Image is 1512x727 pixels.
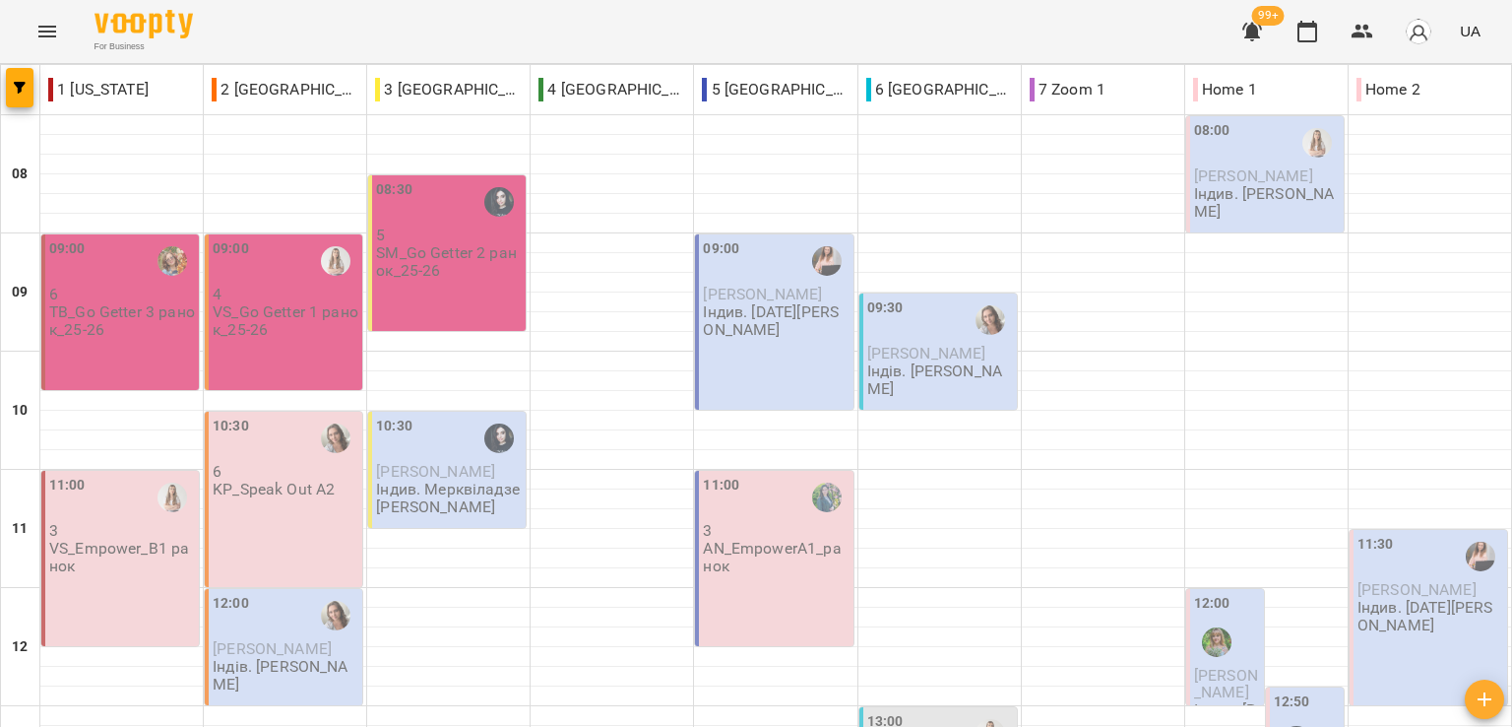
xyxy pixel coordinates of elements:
img: Коляда Юлія Алішерівна [1466,542,1495,571]
label: 12:00 [213,593,249,615]
label: 10:30 [376,416,412,437]
label: 11:00 [703,475,739,496]
img: Коляда Юлія Алішерівна [812,246,842,276]
span: [PERSON_NAME] [213,639,332,658]
img: Пасєка Катерина Василівна [321,601,350,630]
p: TB_Go Getter 3 ранок_25-26 [49,303,195,338]
span: [PERSON_NAME] [376,462,495,481]
label: 08:00 [1194,120,1230,142]
img: Михно Віта Олександрівна [1302,128,1332,158]
p: VS_Empower_B1 ранок [49,540,195,574]
h6: 12 [12,636,28,658]
p: KP_Speak Out A2 [213,481,335,497]
p: Індив. Мерквіладзе [PERSON_NAME] [376,481,522,515]
label: 12:50 [1274,692,1310,713]
label: 08:30 [376,179,412,201]
img: avatar_s.png [1405,18,1432,45]
p: 1 [US_STATE] [48,78,149,101]
span: [PERSON_NAME] [1194,166,1313,185]
img: Мерквіладзе Саломе Теймуразівна [484,424,514,453]
img: Михно Віта Олександрівна [157,483,187,512]
span: UA [1460,21,1480,41]
p: 3 [703,522,849,539]
label: 11:00 [49,475,86,496]
p: 4 [213,286,358,302]
span: 99+ [1252,6,1285,26]
p: 4 [GEOGRAPHIC_DATA] [538,78,685,101]
p: AN_EmpowerA1_ранок [703,540,849,574]
label: 09:00 [49,238,86,260]
span: For Business [94,40,193,53]
h6: 08 [12,164,28,185]
p: Індив. [PERSON_NAME] [1194,185,1340,220]
button: Створити урок [1465,680,1504,719]
p: 2 [GEOGRAPHIC_DATA] [212,78,358,101]
p: Home 1 [1193,78,1257,101]
p: 6 [GEOGRAPHIC_DATA] [866,78,1013,101]
label: 10:30 [213,416,249,437]
label: 09:30 [867,297,904,319]
span: [PERSON_NAME] [1194,666,1258,701]
label: 09:00 [213,238,249,260]
p: 6 [49,286,195,302]
p: Індив. [DATE][PERSON_NAME] [1357,599,1503,633]
img: Voopty Logo [94,10,193,38]
p: 7 Zoom 1 [1030,78,1105,101]
h6: 11 [12,518,28,540]
span: [PERSON_NAME] [1357,580,1477,599]
img: Мерквіладзе Саломе Теймуразівна [484,187,514,217]
p: 3 [49,522,195,539]
button: UA [1452,13,1488,49]
p: Home 2 [1356,78,1420,101]
span: [PERSON_NAME] [867,344,986,363]
h6: 10 [12,400,28,422]
p: 5 [GEOGRAPHIC_DATA] [702,78,849,101]
img: Пасєка Катерина Василівна [321,424,350,453]
p: 5 [376,227,522,243]
img: Дворова Ксенія Василівна [1202,628,1231,657]
img: Пасєка Катерина Василівна [976,305,1005,335]
h6: 09 [12,282,28,303]
span: [PERSON_NAME] [703,285,822,303]
p: 6 [213,463,358,480]
p: Індів. [PERSON_NAME] [867,363,1013,397]
p: Індів. [PERSON_NAME] [213,658,358,693]
img: Михно Віта Олександрівна [321,246,350,276]
p: Індив. [DATE][PERSON_NAME] [703,303,849,338]
label: 11:30 [1357,534,1394,556]
button: Menu [24,8,71,55]
p: VS_Go Getter 1 ранок_25-26 [213,303,358,338]
label: 09:00 [703,238,739,260]
img: Божко Тетяна Олексіївна [157,246,187,276]
label: 12:00 [1194,593,1230,615]
img: Нетеса Альона Станіславівна [812,483,842,512]
p: SM_Go Getter 2 ранок_25-26 [376,244,522,279]
p: 3 [GEOGRAPHIC_DATA] [375,78,522,101]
